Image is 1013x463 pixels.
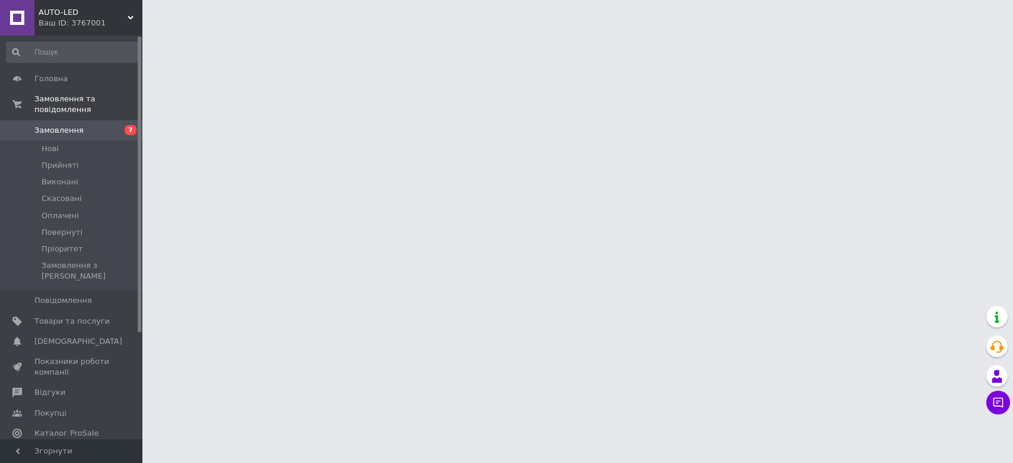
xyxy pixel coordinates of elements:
[42,160,78,171] span: Прийняті
[42,143,59,154] span: Нові
[34,336,122,347] span: [DEMOGRAPHIC_DATA]
[34,387,65,398] span: Відгуки
[42,177,78,187] span: Виконані
[34,74,68,84] span: Головна
[34,295,92,306] span: Повідомлення
[42,227,82,238] span: Повернуті
[39,7,128,18] span: AUTO-LED
[42,210,79,221] span: Оплачені
[125,125,136,135] span: 7
[34,356,110,378] span: Показники роботи компанії
[34,94,142,115] span: Замовлення та повідомлення
[34,316,110,327] span: Товари та послуги
[34,428,99,439] span: Каталог ProSale
[34,408,66,419] span: Покупці
[42,244,82,254] span: Пріоритет
[39,18,142,28] div: Ваш ID: 3767001
[6,41,139,63] input: Пошук
[34,125,84,136] span: Замовлення
[42,193,82,204] span: Скасовані
[42,260,138,282] span: Замовлення з [PERSON_NAME]
[986,391,1010,414] button: Чат з покупцем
